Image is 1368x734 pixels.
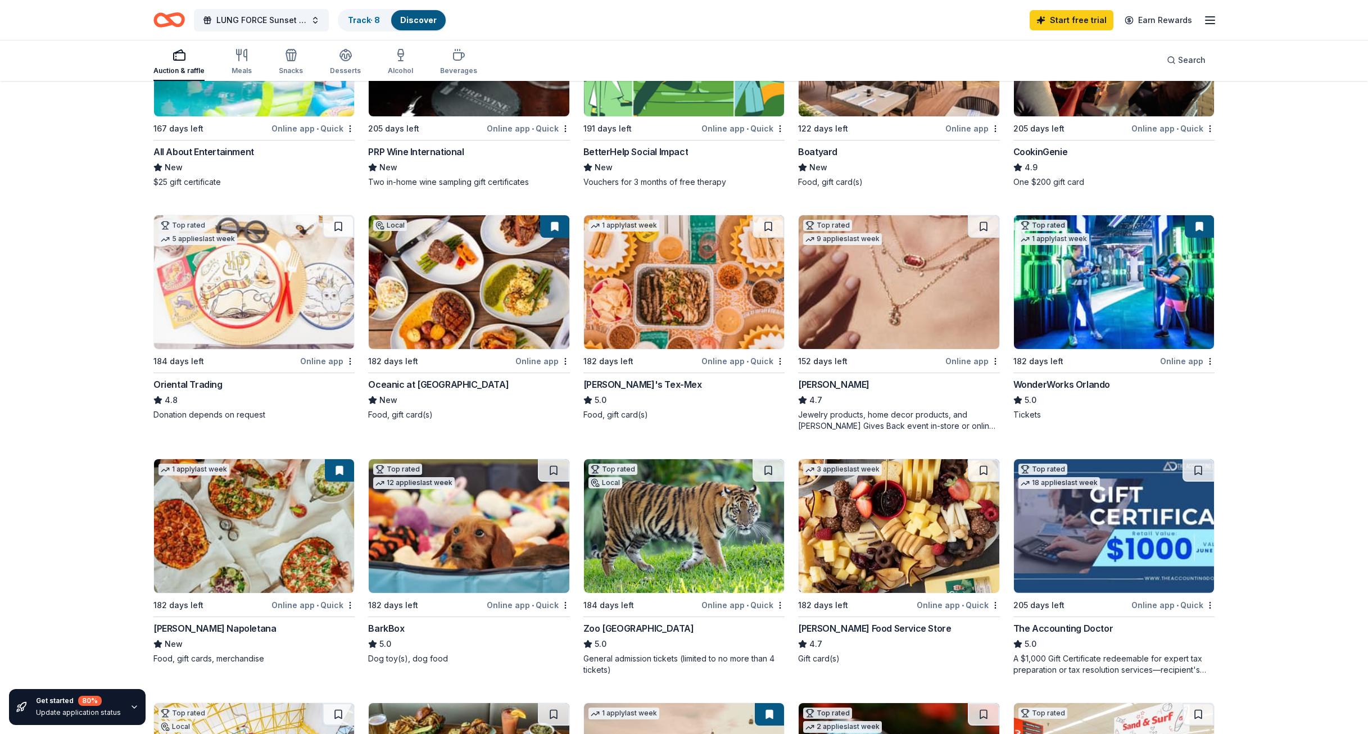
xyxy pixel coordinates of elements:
div: 167 days left [153,122,203,135]
span: • [1176,124,1179,133]
div: Online app [1160,354,1215,368]
div: Online app [945,354,1000,368]
div: 18 applies last week [1018,477,1100,489]
span: LUNG FORCE Sunset Soiree: Dancing with the Stars [216,13,306,27]
div: 80 % [78,696,102,706]
div: 12 applies last week [373,477,455,489]
div: Top rated [1018,708,1067,719]
span: New [809,161,827,174]
div: Online app Quick [701,354,785,368]
div: Local [588,477,622,488]
span: • [316,124,319,133]
div: One $200 gift card [1013,176,1215,188]
span: • [746,357,749,366]
div: Beverages [440,66,477,75]
div: 182 days left [1013,355,1063,368]
div: Food, gift card(s) [583,409,785,420]
button: Track· 8Discover [338,9,447,31]
img: Image for Oceanic at Pompano Beach [369,215,569,349]
span: New [379,161,397,174]
a: Image for Oceanic at Pompano BeachLocal182 days leftOnline appOceanic at [GEOGRAPHIC_DATA]NewFood... [368,215,569,420]
a: Track· 8 [348,15,380,25]
div: A $1,000 Gift Certificate redeemable for expert tax preparation or tax resolution services—recipi... [1013,653,1215,676]
img: Image for WonderWorks Orlando [1014,215,1214,349]
div: Two in-home wine sampling gift certificates [368,176,569,188]
div: 182 days left [153,599,203,612]
div: Jewelry products, home decor products, and [PERSON_NAME] Gives Back event in-store or online (or ... [798,409,999,432]
div: BetterHelp Social Impact [583,145,688,158]
div: WonderWorks Orlando [1013,378,1110,391]
div: 182 days left [368,355,418,368]
div: 184 days left [583,599,634,612]
div: Top rated [1018,464,1067,475]
div: [PERSON_NAME] Food Service Store [798,622,951,635]
button: Meals [232,44,252,81]
div: Online app Quick [701,598,785,612]
div: Online app Quick [487,121,570,135]
div: 5 applies last week [158,233,237,245]
div: 182 days left [583,355,633,368]
div: Online app Quick [271,121,355,135]
div: Snacks [279,66,303,75]
div: 205 days left [1013,599,1064,612]
img: Image for Zoo Miami [584,459,784,593]
div: Dog toy(s), dog food [368,653,569,664]
div: Online app [515,354,570,368]
div: Auction & raffle [153,66,205,75]
div: 182 days left [368,599,418,612]
span: New [379,393,397,407]
button: Auction & raffle [153,44,205,81]
div: Desserts [330,66,361,75]
img: Image for Kendra Scott [799,215,999,349]
span: 5.0 [1025,637,1036,651]
span: • [532,601,534,610]
a: Image for Gordon Food Service Store3 applieslast week182 days leftOnline app•Quick[PERSON_NAME] F... [798,459,999,664]
div: [PERSON_NAME] [798,378,869,391]
div: 122 days left [798,122,848,135]
div: Food, gift cards, merchandise [153,653,355,664]
img: Image for Oriental Trading [154,215,354,349]
span: • [746,601,749,610]
a: Image for The Accounting DoctorTop rated18 applieslast week205 days leftOnline app•QuickThe Accou... [1013,459,1215,676]
a: Image for Kendra ScottTop rated9 applieslast week152 days leftOnline app[PERSON_NAME]4.7Jewelry p... [798,215,999,432]
span: 5.0 [1025,393,1036,407]
div: Online app Quick [917,598,1000,612]
span: • [532,124,534,133]
div: Donation depends on request [153,409,355,420]
div: Meals [232,66,252,75]
button: Desserts [330,44,361,81]
div: Top rated [803,708,852,719]
div: Food, gift card(s) [368,409,569,420]
span: 4.8 [165,393,178,407]
span: • [1176,601,1179,610]
a: Image for Zoo MiamiTop ratedLocal184 days leftOnline app•QuickZoo [GEOGRAPHIC_DATA]5.0General adm... [583,459,785,676]
span: New [165,637,183,651]
a: Discover [400,15,437,25]
div: Online app Quick [1131,598,1215,612]
div: 9 applies last week [803,233,882,245]
div: Zoo [GEOGRAPHIC_DATA] [583,622,694,635]
div: Top rated [803,220,852,231]
button: Alcohol [388,44,413,81]
button: Snacks [279,44,303,81]
span: 4.7 [809,393,822,407]
a: Image for BarkBoxTop rated12 applieslast week182 days leftOnline app•QuickBarkBox5.0Dog toy(s), d... [368,459,569,664]
div: 1 apply last week [1018,233,1089,245]
div: Online app [300,354,355,368]
button: Beverages [440,44,477,81]
div: Oceanic at [GEOGRAPHIC_DATA] [368,378,509,391]
a: Image for Chuy's Tex-Mex1 applylast week182 days leftOnline app•Quick[PERSON_NAME]'s Tex-Mex5.0Fo... [583,215,785,420]
div: All About Entertainment [153,145,254,158]
div: Online app Quick [271,598,355,612]
div: [PERSON_NAME]'s Tex-Mex [583,378,702,391]
a: Earn Rewards [1118,10,1199,30]
a: Home [153,7,185,33]
a: Image for WonderWorks OrlandoTop rated1 applylast week182 days leftOnline appWonderWorks Orlando5... [1013,215,1215,420]
div: CookinGenie [1013,145,1068,158]
div: Top rated [373,464,422,475]
span: • [316,601,319,610]
div: Oriental Trading [153,378,223,391]
div: Online app Quick [701,121,785,135]
a: Image for Frank Pepe Pizzeria Napoletana1 applylast week182 days leftOnline app•Quick[PERSON_NAME... [153,459,355,664]
span: 5.0 [595,637,606,651]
